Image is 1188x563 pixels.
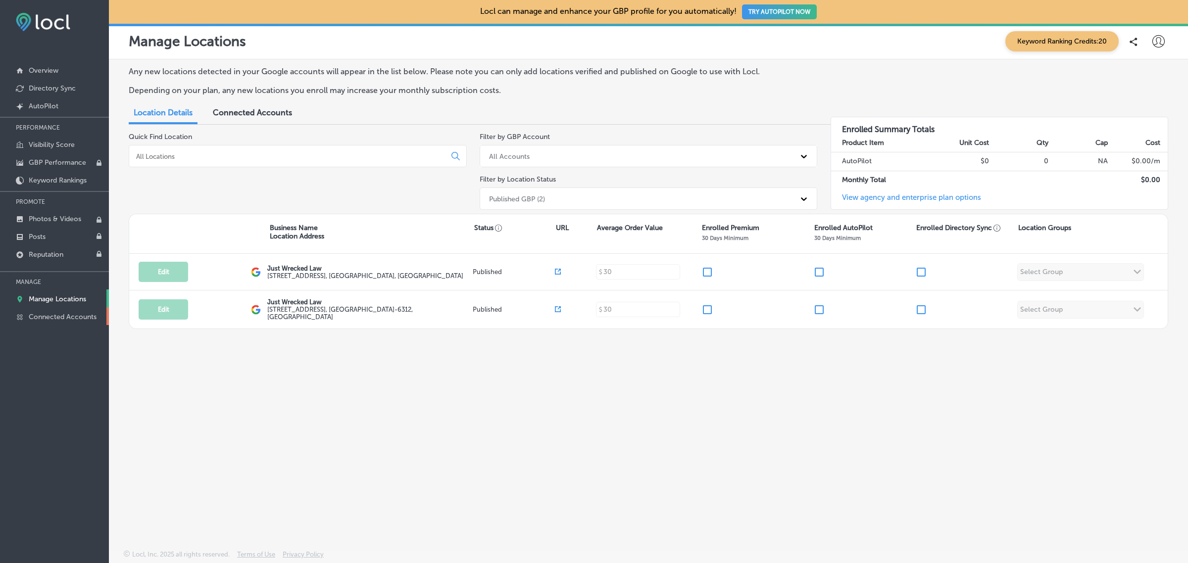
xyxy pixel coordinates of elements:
p: Enrolled Premium [702,224,759,232]
label: Filter by Location Status [480,175,556,184]
strong: Product Item [842,139,884,147]
a: Privacy Policy [283,551,324,563]
td: NA [1049,152,1108,171]
label: Filter by GBP Account [480,133,550,141]
button: Edit [139,299,188,320]
p: Any new locations detected in your Google accounts will appear in the list below. Please note you... [129,67,804,76]
label: [STREET_ADDRESS] , [GEOGRAPHIC_DATA]-6312, [GEOGRAPHIC_DATA] [267,306,470,321]
td: Monthly Total [831,171,930,189]
td: $0 [930,152,990,171]
div: Published GBP (2) [489,194,545,203]
button: TRY AUTOPILOT NOW [742,4,817,19]
p: Published [473,306,555,313]
td: 0 [990,152,1049,171]
p: AutoPilot [29,102,58,110]
p: Depending on your plan, any new locations you enroll may increase your monthly subscription costs. [129,86,804,95]
p: Directory Sync [29,84,76,93]
input: All Locations [135,152,444,161]
td: AutoPilot [831,152,930,171]
img: fda3e92497d09a02dc62c9cd864e3231.png [16,13,70,31]
p: Photos & Videos [29,215,81,223]
p: Connected Accounts [29,313,97,321]
p: Manage Locations [29,295,86,303]
p: Overview [29,66,58,75]
p: Visibility Score [29,141,75,149]
p: Just Wrecked Law [267,265,463,272]
p: Status [474,224,556,232]
img: logo [251,267,261,277]
div: All Accounts [489,152,530,160]
img: logo [251,305,261,315]
label: Quick Find Location [129,133,192,141]
p: Posts [29,233,46,241]
button: Edit [139,262,188,282]
label: [STREET_ADDRESS] , [GEOGRAPHIC_DATA], [GEOGRAPHIC_DATA] [267,272,463,280]
p: Keyword Rankings [29,176,87,185]
a: View agency and enterprise plan options [831,193,981,209]
h3: Enrolled Summary Totals [831,117,1168,134]
p: Business Name Location Address [270,224,324,240]
a: Terms of Use [237,551,275,563]
th: Unit Cost [930,134,990,152]
p: Published [473,268,555,276]
p: Enrolled Directory Sync [916,224,1001,232]
th: Cost [1108,134,1168,152]
td: $ 0.00 [1108,171,1168,189]
th: Cap [1049,134,1108,152]
p: Enrolled AutoPilot [814,224,873,232]
p: Location Groups [1018,224,1071,232]
td: $ 0.00 /m [1108,152,1168,171]
p: Average Order Value [597,224,663,232]
span: Location Details [134,108,193,117]
th: Qty [990,134,1049,152]
p: Locl, Inc. 2025 all rights reserved. [132,551,230,558]
span: Connected Accounts [213,108,292,117]
p: Manage Locations [129,33,246,49]
p: 30 Days Minimum [814,235,861,241]
p: URL [556,224,569,232]
p: GBP Performance [29,158,86,167]
p: Just Wrecked Law [267,298,470,306]
p: Reputation [29,250,63,259]
span: Keyword Ranking Credits: 20 [1005,31,1119,51]
p: 30 Days Minimum [702,235,748,241]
